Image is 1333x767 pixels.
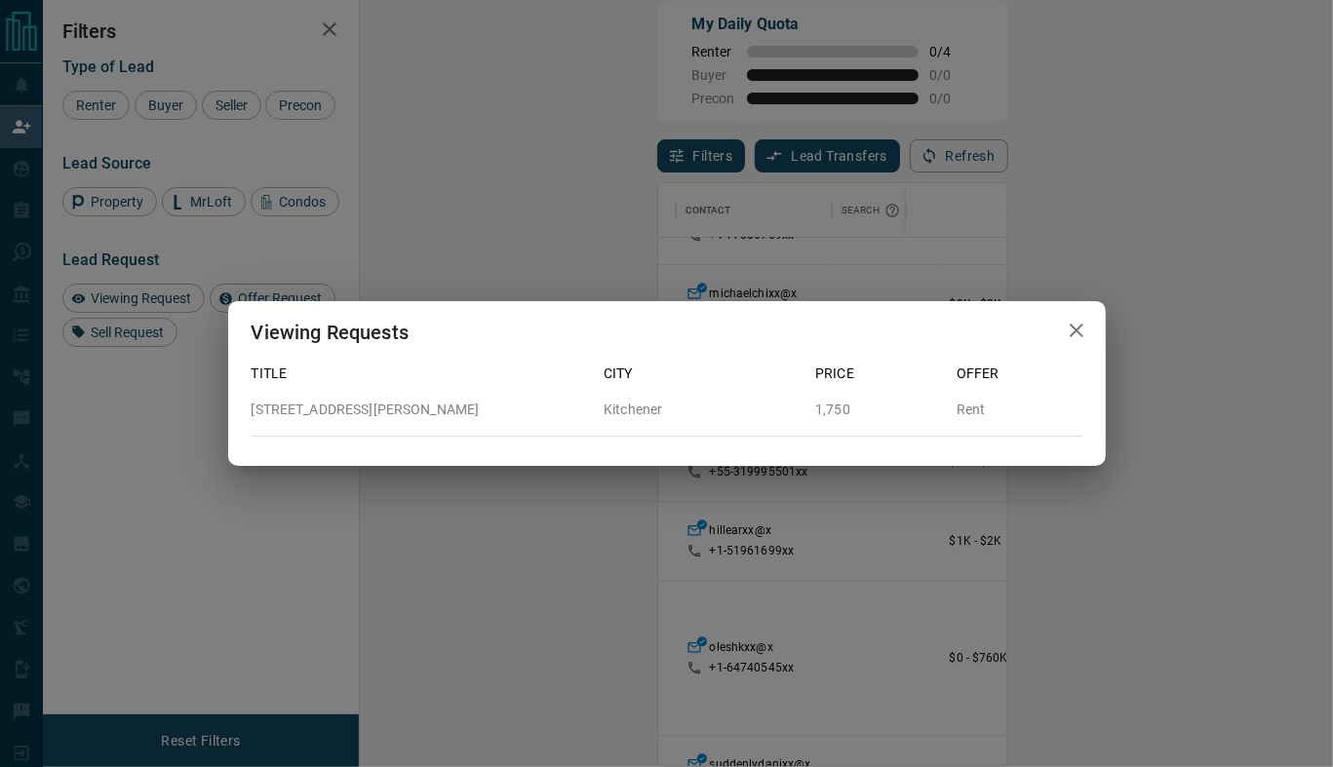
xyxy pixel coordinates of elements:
p: Offer [957,364,1082,384]
p: Price [815,364,941,384]
p: [STREET_ADDRESS][PERSON_NAME] [252,400,589,420]
p: Title [252,364,589,384]
h2: Viewing Requests [228,301,432,364]
p: Rent [957,400,1082,420]
p: 1,750 [815,400,941,420]
p: City [604,364,800,384]
p: Kitchener [604,400,800,420]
